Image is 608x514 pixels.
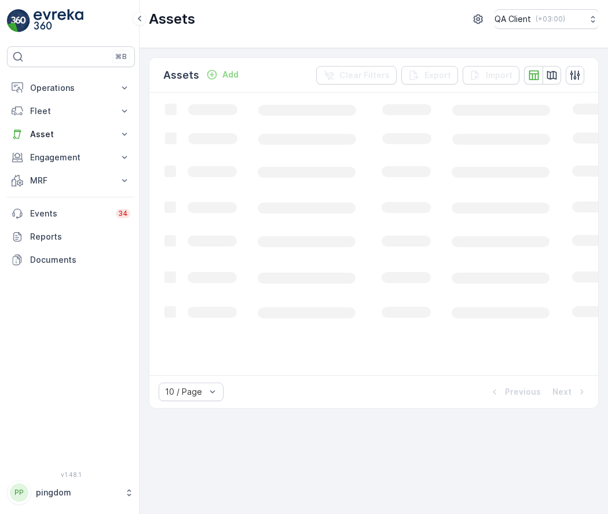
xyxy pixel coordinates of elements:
[316,66,397,85] button: Clear Filters
[30,128,112,140] p: Asset
[163,67,199,83] p: Assets
[7,202,135,225] a: Events34
[36,487,119,498] p: pingdom
[202,68,243,82] button: Add
[118,209,128,218] p: 34
[486,69,512,81] p: Import
[552,386,572,398] p: Next
[10,483,28,502] div: PP
[222,69,239,80] p: Add
[30,254,130,266] p: Documents
[495,9,599,29] button: QA Client(+03:00)
[30,105,112,117] p: Fleet
[7,471,135,478] span: v 1.48.1
[7,225,135,248] a: Reports
[30,231,130,243] p: Reports
[463,66,519,85] button: Import
[536,14,565,24] p: ( +03:00 )
[30,175,112,186] p: MRF
[7,76,135,100] button: Operations
[7,146,135,169] button: Engagement
[7,9,30,32] img: logo
[505,386,541,398] p: Previous
[488,385,542,399] button: Previous
[115,52,127,61] p: ⌘B
[7,123,135,146] button: Asset
[7,248,135,271] a: Documents
[149,10,195,28] p: Assets
[7,480,135,505] button: PPpingdom
[7,100,135,123] button: Fleet
[401,66,458,85] button: Export
[34,9,83,32] img: logo_light-DOdMpM7g.png
[30,152,112,163] p: Engagement
[424,69,451,81] p: Export
[495,13,531,25] p: QA Client
[30,208,109,219] p: Events
[339,69,390,81] p: Clear Filters
[30,82,112,94] p: Operations
[7,169,135,192] button: MRF
[551,385,589,399] button: Next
